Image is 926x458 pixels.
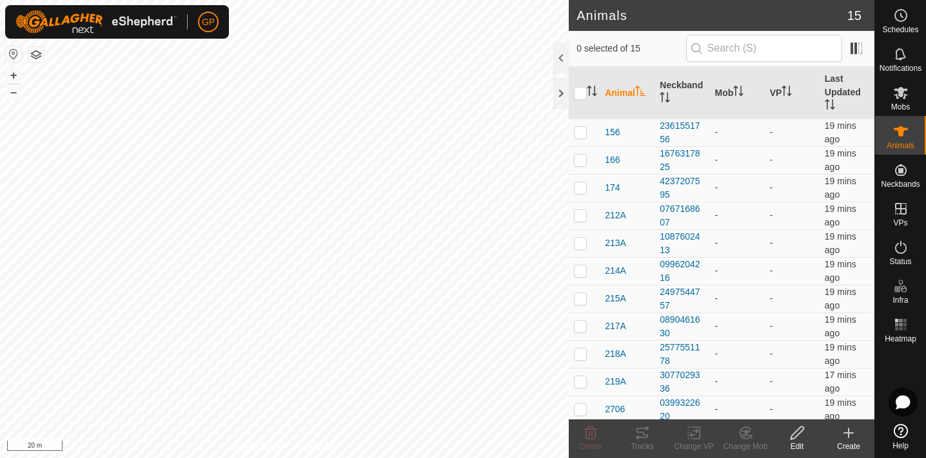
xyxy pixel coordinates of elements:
p-sorticon: Activate to sort [660,94,670,104]
span: 24 Aug 2025 at 12:31 pm [825,231,856,255]
button: – [6,84,21,100]
div: Edit [771,441,823,452]
span: 214A [605,264,626,278]
p-sorticon: Activate to sort [825,101,835,111]
div: 0767168607 [660,202,704,229]
div: - [714,375,759,388]
p-sorticon: Activate to sort [782,88,792,98]
span: 212A [605,209,626,222]
div: 2577551178 [660,341,704,368]
div: 3077029336 [660,368,704,396]
div: 0890461630 [660,313,704,340]
div: - [714,292,759,305]
span: 219A [605,375,626,388]
th: Last Updated [820,67,874,119]
span: 24 Aug 2025 at 12:31 pm [825,259,856,283]
app-display-virtual-paddock-transition: - [770,348,773,359]
span: 24 Aug 2025 at 12:31 pm [825,120,856,144]
th: Mob [709,67,764,119]
span: 0 selected of 15 [576,42,685,55]
span: 24 Aug 2025 at 12:31 pm [825,397,856,421]
div: 4237207595 [660,175,704,202]
p-sorticon: Activate to sort [733,88,744,98]
app-display-virtual-paddock-transition: - [770,265,773,276]
span: Help [892,442,909,450]
div: - [714,181,759,195]
div: - [714,403,759,416]
span: 24 Aug 2025 at 12:31 pm [825,204,856,227]
div: - [714,209,759,222]
span: 2706 [605,403,625,416]
div: - [714,126,759,139]
span: Animals [887,142,914,149]
div: 1676317825 [660,147,704,174]
h2: Animals [576,8,847,23]
span: Neckbands [881,180,920,188]
div: - [714,347,759,361]
span: 24 Aug 2025 at 12:31 pm [825,342,856,366]
app-display-virtual-paddock-transition: - [770,293,773,303]
th: VP [765,67,820,119]
span: 166 [605,153,620,167]
span: Delete [580,442,602,451]
div: 0996204216 [660,258,704,285]
span: 24 Aug 2025 at 12:31 pm [825,176,856,200]
app-display-virtual-paddock-transition: - [770,238,773,248]
div: - [714,236,759,250]
span: Heatmap [885,335,916,343]
div: 0399322620 [660,396,704,423]
button: Reset Map [6,46,21,62]
a: Privacy Policy [233,441,282,453]
th: Neckband [655,67,709,119]
div: Change Mob [720,441,771,452]
app-display-virtual-paddock-transition: - [770,182,773,193]
span: Schedules [882,26,918,33]
app-display-virtual-paddock-transition: - [770,210,773,220]
span: 24 Aug 2025 at 12:31 pm [825,287,856,310]
app-display-virtual-paddock-transition: - [770,321,773,331]
span: 218A [605,347,626,361]
span: Mobs [891,103,910,111]
span: 24 Aug 2025 at 12:31 pm [825,314,856,338]
app-display-virtual-paddock-transition: - [770,404,773,414]
img: Gallagher Logo [15,10,177,33]
div: Create [823,441,874,452]
span: 156 [605,126,620,139]
div: Change VP [668,441,720,452]
p-sorticon: Activate to sort [587,88,597,98]
div: 1087602413 [660,230,704,257]
app-display-virtual-paddock-transition: - [770,127,773,137]
div: - [714,153,759,167]
th: Animal [600,67,655,119]
span: 217A [605,320,626,333]
div: 2361551756 [660,119,704,146]
span: 24 Aug 2025 at 12:34 pm [825,370,856,394]
span: 215A [605,292,626,305]
div: Tracks [616,441,668,452]
span: 213A [605,236,626,250]
span: GP [202,15,215,29]
app-display-virtual-paddock-transition: - [770,376,773,386]
span: 15 [847,6,862,25]
button: Map Layers [28,47,44,62]
span: Infra [892,296,908,304]
span: 174 [605,181,620,195]
a: Help [875,419,926,455]
span: Notifications [880,64,921,72]
div: - [714,264,759,278]
span: VPs [893,219,907,227]
span: 24 Aug 2025 at 12:31 pm [825,148,856,172]
p-sorticon: Activate to sort [635,88,645,98]
button: + [6,68,21,83]
input: Search (S) [686,35,842,62]
app-display-virtual-paddock-transition: - [770,155,773,165]
a: Contact Us [297,441,335,453]
span: Status [889,258,911,265]
div: - [714,320,759,333]
div: 2497544757 [660,285,704,312]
